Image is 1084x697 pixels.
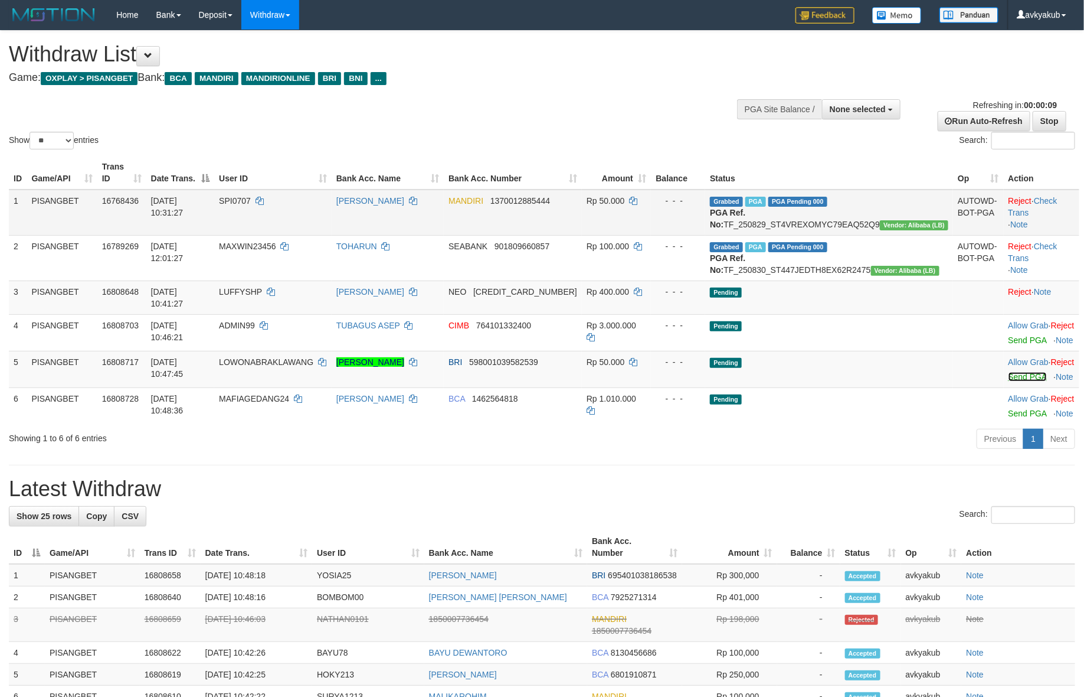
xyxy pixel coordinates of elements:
td: 4 [9,642,45,664]
td: 1 [9,190,27,236]
span: None selected [830,105,886,114]
b: PGA Ref. No: [710,208,745,229]
th: ID: activate to sort column descending [9,530,45,564]
th: Date Trans.: activate to sort column ascending [201,530,313,564]
span: Copy [86,512,107,521]
th: Trans ID: activate to sort column ascending [140,530,201,564]
span: Grabbed [710,197,743,207]
span: Copy 6801910871 to clipboard [611,670,657,679]
div: Showing 1 to 6 of 6 entries [9,428,443,444]
th: Date Trans.: activate to sort column descending [146,156,215,190]
span: 16789269 [102,242,139,251]
span: Copy 764101332400 to clipboard [476,321,531,330]
span: [DATE] 10:31:27 [151,196,184,217]
th: Op: activate to sort column ascending [953,156,1003,190]
a: TUBAGUS ASEP [336,321,400,330]
h1: Latest Withdraw [9,477,1075,501]
td: · · [1004,235,1079,281]
span: Copy 7925271314 to clipboard [611,592,657,602]
td: 16808622 [140,642,201,664]
td: - [777,564,840,587]
span: 16808648 [102,287,139,297]
th: Bank Acc. Number: activate to sort column ascending [587,530,682,564]
a: Allow Grab [1008,357,1049,367]
img: Button%20Memo.svg [872,7,922,24]
a: Note [1034,287,1052,297]
a: Note [1010,220,1028,229]
span: Grabbed [710,242,743,252]
div: - - - [656,286,700,298]
td: [DATE] 10:42:25 [201,664,313,686]
img: Feedback.jpg [795,7,854,24]
a: Reject [1051,394,1075,403]
a: 1 [1023,429,1043,449]
a: Reject [1008,287,1032,297]
h1: Withdraw List [9,43,711,66]
td: 16808619 [140,664,201,686]
a: Note [966,670,984,679]
span: [DATE] 10:46:21 [151,321,184,342]
h4: Game: Bank: [9,72,711,84]
span: Accepted [845,649,880,659]
span: LOWONABRAKLAWANG [219,357,313,367]
th: Game/API: activate to sort column ascending [27,156,97,190]
td: Rp 198,000 [682,608,777,642]
a: Next [1043,429,1075,449]
span: SEABANK [448,242,487,251]
td: PISANGBET [45,642,140,664]
th: Amount: activate to sort column ascending [682,530,777,564]
a: Note [1056,372,1073,382]
img: MOTION_logo.png [9,6,99,24]
td: - [777,608,840,642]
a: Check Trans [1008,196,1057,217]
span: Rp 1.010.000 [587,394,636,403]
td: 6 [9,387,27,424]
th: Status: activate to sort column ascending [840,530,901,564]
a: [PERSON_NAME] [336,196,404,206]
th: Trans ID: activate to sort column ascending [97,156,146,190]
span: Vendor URL: https://dashboard.q2checkout.com/secure [880,220,948,230]
td: [DATE] 10:46:03 [201,608,313,642]
span: BCA [448,394,465,403]
a: Note [1056,336,1073,345]
td: 16808658 [140,564,201,587]
th: Action [1004,156,1079,190]
a: Allow Grab [1008,321,1049,330]
th: Bank Acc. Number: activate to sort column ascending [444,156,582,190]
td: PISANGBET [45,587,140,608]
td: TF_250830_ST447JEDTH8EX62R2475 [705,235,953,281]
th: Status [705,156,953,190]
span: [DATE] 10:47:45 [151,357,184,379]
span: Accepted [845,593,880,603]
label: Search: [959,506,1075,524]
td: 5 [9,664,45,686]
span: Rejected [845,615,878,625]
span: Pending [710,395,742,405]
a: Reject [1008,196,1032,206]
th: Balance: activate to sort column ascending [777,530,840,564]
span: MANDIRIONLINE [241,72,315,85]
a: Note [966,614,984,624]
div: - - - [656,195,700,207]
span: Pending [710,288,742,298]
td: Rp 401,000 [682,587,777,608]
td: 3 [9,281,27,314]
td: PISANGBET [27,314,97,351]
span: Copy 1850007736454 to clipboard [592,626,651,636]
td: - [777,664,840,686]
td: Rp 250,000 [682,664,777,686]
span: MANDIRI [592,614,627,624]
td: TF_250829_ST4VREXOMYC79EAQ52Q9 [705,190,953,236]
span: SPI0707 [219,196,251,206]
select: Showentries [30,132,74,149]
a: Note [1010,265,1028,275]
td: PISANGBET [27,235,97,281]
td: - [777,642,840,664]
button: None selected [822,99,900,119]
span: Rp 100.000 [587,242,629,251]
th: User ID: activate to sort column ascending [214,156,332,190]
span: · [1008,321,1051,330]
strong: 00:00:09 [1024,100,1057,110]
span: · [1008,357,1051,367]
a: Copy [78,506,114,526]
